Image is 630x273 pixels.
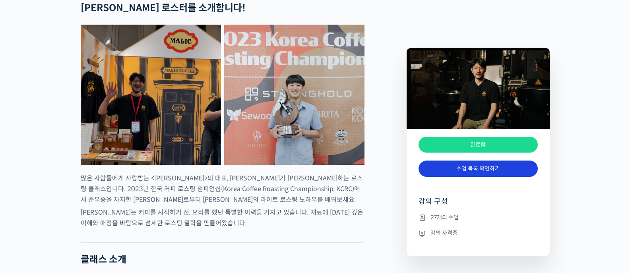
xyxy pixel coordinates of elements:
[419,228,538,238] li: 강의 자격증
[81,254,364,265] h2: 클래스 소개
[81,207,364,228] p: [PERSON_NAME]는 커피를 시작하기 전, 요리를 했던 특별한 이력을 가지고 있습니다. 재료에 [DATE] 깊은 이해와 애정을 바탕으로 섬세한 로스팅 철학을 만들어왔습니다.
[81,2,246,14] strong: [PERSON_NAME] 로스터를 소개합니다!
[52,207,103,227] a: 대화
[419,137,538,153] div: 완료함
[419,213,538,222] li: 27개의 수업
[2,207,52,227] a: 홈
[123,219,132,225] span: 설정
[419,161,538,177] a: 수업 목록 확인하기
[81,173,364,205] p: 많은 사람들에게 사랑받는 <[PERSON_NAME]>의 대표, [PERSON_NAME]가 [PERSON_NAME]하는 로스팅 클래스입니다. 2023년 한국 커피 로스팅 챔피언...
[419,197,538,213] h4: 강의 구성
[73,219,82,226] span: 대화
[25,219,30,225] span: 홈
[103,207,153,227] a: 설정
